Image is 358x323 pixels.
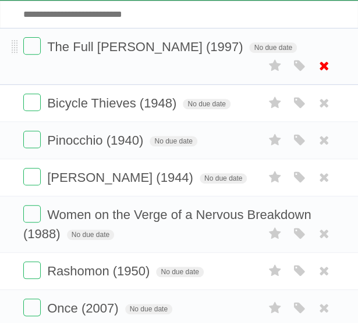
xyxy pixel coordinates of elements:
span: No due date [156,267,203,277]
label: Done [23,261,41,279]
label: Done [23,168,41,185]
span: No due date [249,42,296,53]
label: Star task [264,224,286,243]
label: Done [23,205,41,222]
label: Star task [264,261,286,281]
span: [PERSON_NAME] (1944) [47,170,196,185]
span: Women on the Verge of a Nervous Breakdown (1988) [23,207,311,241]
label: Done [23,37,41,55]
span: Once (2007) [47,301,121,315]
span: Bicycle Thieves (1948) [47,96,179,110]
span: The Full [PERSON_NAME] (1997) [47,40,246,54]
label: Done [23,94,41,111]
span: No due date [67,229,114,240]
span: No due date [150,136,197,146]
span: No due date [183,99,230,109]
span: No due date [200,173,247,184]
label: Star task [264,131,286,150]
label: Star task [264,56,286,76]
label: Done [23,299,41,316]
span: No due date [125,304,172,314]
label: Star task [264,94,286,113]
span: Rashomon (1950) [47,264,153,278]
label: Star task [264,299,286,318]
span: Pinocchio (1940) [47,133,146,148]
label: Star task [264,168,286,187]
label: Done [23,131,41,148]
